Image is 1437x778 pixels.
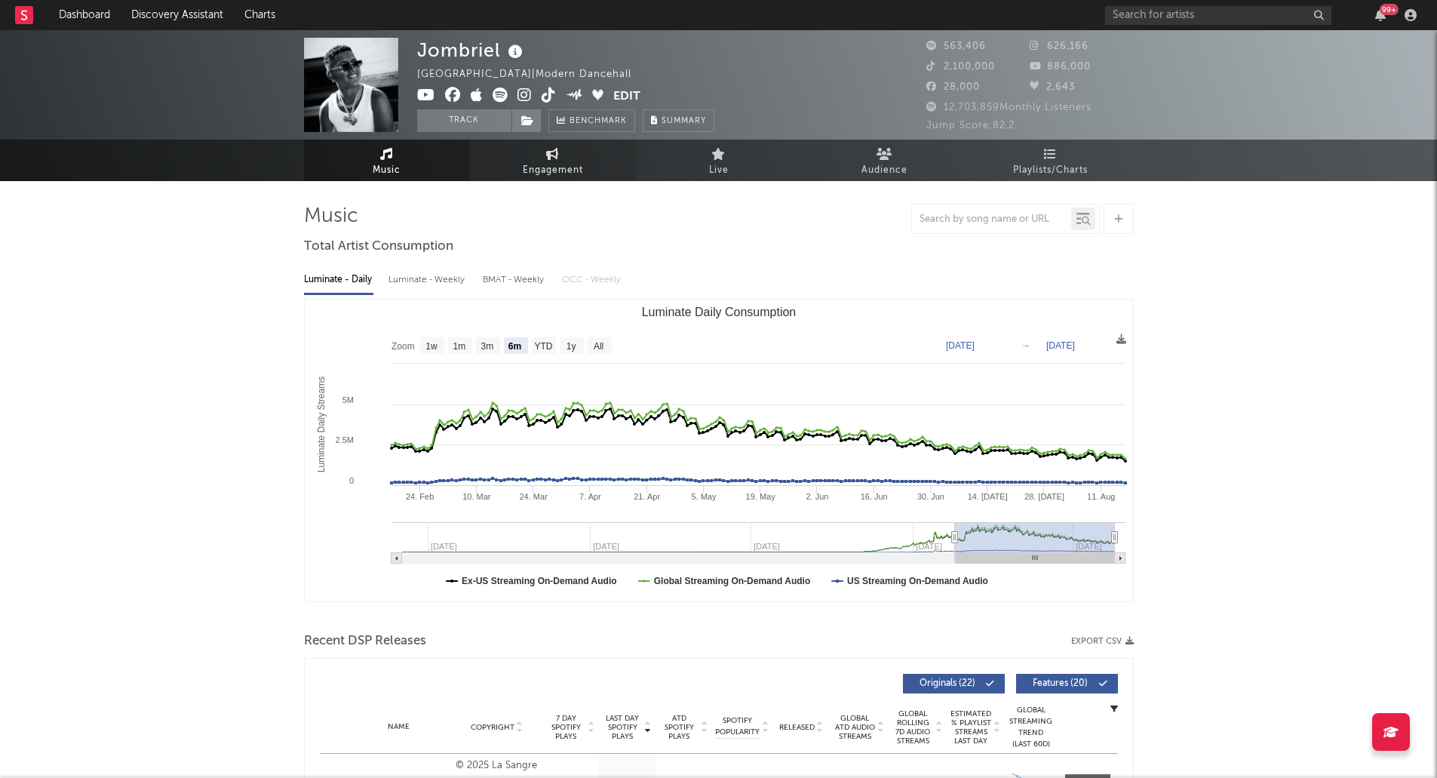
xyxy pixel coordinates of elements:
[1016,674,1118,693] button: Features(20)
[662,117,706,125] span: Summary
[546,714,586,741] span: 7 Day Spotify Plays
[519,492,548,501] text: 24. Mar
[534,341,552,352] text: YTD
[391,341,415,352] text: Zoom
[1105,6,1331,25] input: Search for artists
[1071,637,1134,646] button: Export CSV
[1380,4,1399,15] div: 99 +
[304,140,470,181] a: Music
[304,238,453,256] span: Total Artist Consumption
[470,140,636,181] a: Engagement
[709,161,729,180] span: Live
[425,341,438,352] text: 1w
[613,88,640,106] button: Edit
[373,161,401,180] span: Music
[508,341,520,352] text: 6m
[304,267,373,293] div: Luminate - Daily
[917,492,944,501] text: 30. Jun
[1030,82,1075,92] span: 2,643
[483,267,547,293] div: BMAT - Weekly
[834,714,876,741] span: Global ATD Audio Streams
[316,377,327,472] text: Luminate Daily Streams
[634,492,660,501] text: 21. Apr
[860,492,887,501] text: 16. Jun
[926,42,986,51] span: 563,406
[926,121,1015,131] span: Jump Score: 82.2
[335,435,353,444] text: 2.5M
[903,674,1005,693] button: Originals(22)
[1030,42,1088,51] span: 626,166
[967,492,1007,501] text: 14. [DATE]
[926,82,980,92] span: 28,000
[861,161,907,180] span: Audience
[1046,340,1075,351] text: [DATE]
[1030,62,1091,72] span: 886,000
[304,632,426,650] span: Recent DSP Releases
[417,109,511,132] button: Track
[806,492,828,501] text: 2. Jun
[1013,161,1088,180] span: Playlists/Charts
[471,723,514,732] span: Copyright
[566,341,576,352] text: 1y
[548,109,635,132] a: Benchmark
[417,66,649,84] div: [GEOGRAPHIC_DATA] | Modern Dancehall
[926,103,1092,112] span: 12,703,859 Monthly Listeners
[643,109,714,132] button: Summary
[603,714,643,741] span: Last Day Spotify Plays
[1026,679,1095,688] span: Features ( 20 )
[1087,492,1115,501] text: 11. Aug
[968,140,1134,181] a: Playlists/Charts
[946,340,975,351] text: [DATE]
[912,214,1071,226] input: Search by song name or URL
[1024,492,1064,501] text: 28. [DATE]
[579,492,601,501] text: 7. Apr
[350,721,449,733] div: Name
[462,492,491,501] text: 10. Mar
[342,395,353,404] text: 5M
[1375,9,1386,21] button: 99+
[926,62,995,72] span: 2,100,000
[305,300,1133,601] svg: Luminate Daily Consumption
[1009,705,1054,750] div: Global Streaming Trend (Last 60D)
[453,341,465,352] text: 1m
[641,306,796,318] text: Luminate Daily Consumption
[745,492,775,501] text: 19. May
[802,140,968,181] a: Audience
[523,161,583,180] span: Engagement
[1021,340,1030,351] text: →
[570,112,627,131] span: Benchmark
[847,576,988,586] text: US Streaming On-Demand Audio
[659,714,699,741] span: ATD Spotify Plays
[462,576,617,586] text: Ex-US Streaming On-Demand Audio
[481,341,493,352] text: 3m
[779,723,815,732] span: Released
[892,709,934,746] span: Global Rolling 7D Audio Streams
[417,38,527,63] div: Jombriel
[950,709,992,746] span: Estimated % Playlist Streams Last Day
[388,267,468,293] div: Luminate - Weekly
[593,341,603,352] text: All
[405,492,433,501] text: 24. Feb
[653,576,810,586] text: Global Streaming On-Demand Audio
[691,492,717,501] text: 5. May
[349,476,353,485] text: 0
[636,140,802,181] a: Live
[913,679,982,688] span: Originals ( 22 )
[715,715,760,738] span: Spotify Popularity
